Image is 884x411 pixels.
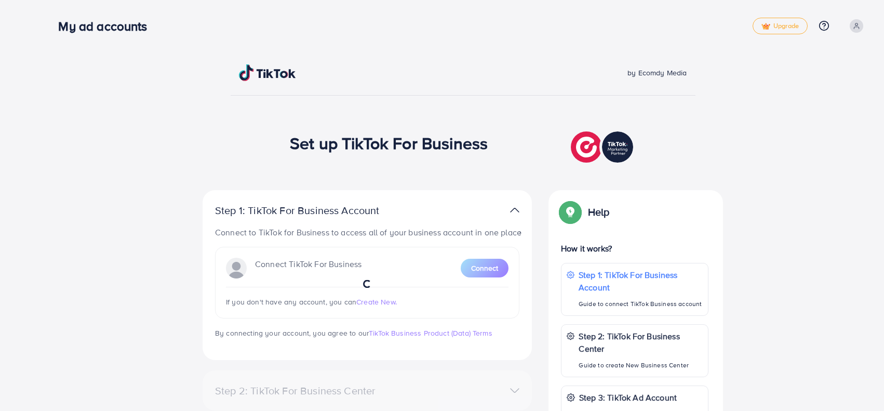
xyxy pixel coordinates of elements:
[588,206,610,218] p: Help
[239,64,296,81] img: TikTok
[215,204,412,217] p: Step 1: TikTok For Business Account
[753,18,808,34] a: tickUpgrade
[579,359,703,372] p: Guide to create New Business Center
[761,23,770,30] img: tick
[579,330,703,355] p: Step 2: TikTok For Business Center
[579,391,677,404] p: Step 3: TikTok Ad Account
[571,129,636,165] img: TikTok partner
[58,19,155,34] h3: My ad accounts
[290,133,488,153] h1: Set up TikTok For Business
[561,203,580,221] img: Popup guide
[510,203,519,218] img: TikTok partner
[579,298,703,310] p: Guide to connect TikTok Business account
[627,68,687,78] span: by Ecomdy Media
[579,269,703,294] p: Step 1: TikTok For Business Account
[561,242,708,255] p: How it works?
[761,22,799,30] span: Upgrade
